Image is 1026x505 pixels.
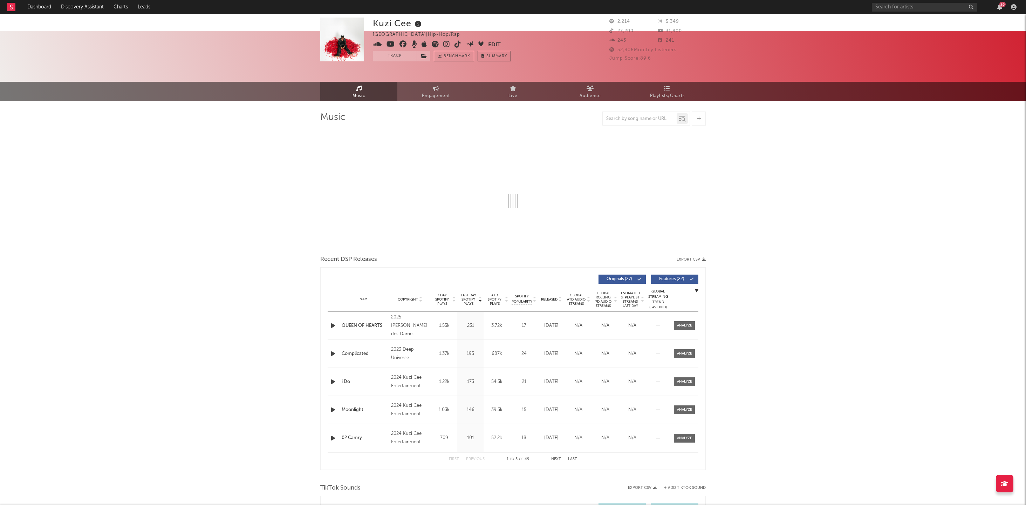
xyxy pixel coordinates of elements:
[540,435,563,442] div: [DATE]
[609,29,634,33] span: 27,200
[512,435,536,442] div: 18
[434,51,474,61] a: Benchmark
[342,350,388,357] a: Complicated
[656,277,688,281] span: Features ( 22 )
[459,406,482,413] div: 146
[342,435,388,442] div: 02 Camry
[603,277,635,281] span: Originals ( 27 )
[621,350,644,357] div: N/A
[657,486,706,490] button: + Add TikTok Sound
[391,373,429,390] div: 2024 Kuzi Cee Entertainment
[650,92,685,100] span: Playlists/Charts
[512,322,536,329] div: 17
[485,378,508,385] div: 54.3k
[459,350,482,357] div: 195
[391,402,429,418] div: 2024 Kuzi Cee Entertainment
[512,406,536,413] div: 15
[872,3,977,12] input: Search for artists
[567,350,590,357] div: N/A
[391,345,429,362] div: 2023 Deep Universe
[459,293,478,306] span: Last Day Spotify Plays
[540,378,563,385] div: [DATE]
[594,291,613,308] span: Global Rolling 7D Audio Streams
[580,92,601,100] span: Audience
[540,350,563,357] div: [DATE]
[628,486,657,490] button: Export CSV
[459,435,482,442] div: 101
[320,255,377,264] span: Recent DSP Releases
[609,56,651,61] span: Jump Score: 89.6
[422,92,450,100] span: Engagement
[677,257,706,262] button: Export CSV
[485,435,508,442] div: 52.2k
[540,406,563,413] div: [DATE]
[648,289,669,310] div: Global Streaming Trend (Last 60D)
[594,435,617,442] div: N/A
[433,406,456,413] div: 1.03k
[567,435,590,442] div: N/A
[342,322,388,329] a: QUEEN OF HEARTS
[373,51,417,61] button: Track
[594,406,617,413] div: N/A
[433,350,456,357] div: 1.37k
[342,406,388,413] a: Moonlight
[664,486,706,490] button: + Add TikTok Sound
[594,322,617,329] div: N/A
[621,291,640,308] span: Estimated % Playlist Streams Last Day
[478,51,511,61] button: Summary
[551,457,561,461] button: Next
[510,458,514,461] span: to
[499,455,537,464] div: 1 5 49
[568,457,577,461] button: Last
[320,82,397,101] a: Music
[444,52,470,61] span: Benchmark
[594,378,617,385] div: N/A
[651,275,698,284] button: Features(22)
[658,38,674,43] span: 241
[621,435,644,442] div: N/A
[342,378,388,385] a: i Do
[512,294,532,304] span: Spotify Popularity
[485,406,508,413] div: 39.3k
[433,435,456,442] div: 709
[621,322,644,329] div: N/A
[621,378,644,385] div: N/A
[486,54,507,58] span: Summary
[320,484,361,492] span: TikTok Sounds
[485,293,504,306] span: ATD Spotify Plays
[466,457,485,461] button: Previous
[567,322,590,329] div: N/A
[398,297,418,302] span: Copyright
[391,313,429,338] div: 2025 [PERSON_NAME] des Dames
[353,92,365,100] span: Music
[373,31,468,39] div: [GEOGRAPHIC_DATA] | Hip-Hop/Rap
[512,350,536,357] div: 24
[567,293,586,306] span: Global ATD Audio Streams
[609,48,677,52] span: 32,806 Monthly Listeners
[609,38,626,43] span: 243
[997,4,1002,10] button: 26
[567,406,590,413] div: N/A
[459,322,482,329] div: 231
[433,322,456,329] div: 1.55k
[552,82,629,101] a: Audience
[508,92,518,100] span: Live
[433,378,456,385] div: 1.22k
[598,275,646,284] button: Originals(27)
[459,378,482,385] div: 173
[433,293,451,306] span: 7 Day Spotify Plays
[391,430,429,446] div: 2024 Kuzi Cee Entertainment
[342,297,388,302] div: Name
[488,41,501,49] button: Edit
[485,322,508,329] div: 3.72k
[594,350,617,357] div: N/A
[658,29,682,33] span: 31,800
[567,378,590,385] div: N/A
[540,322,563,329] div: [DATE]
[999,2,1006,7] div: 26
[629,82,706,101] a: Playlists/Charts
[621,406,644,413] div: N/A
